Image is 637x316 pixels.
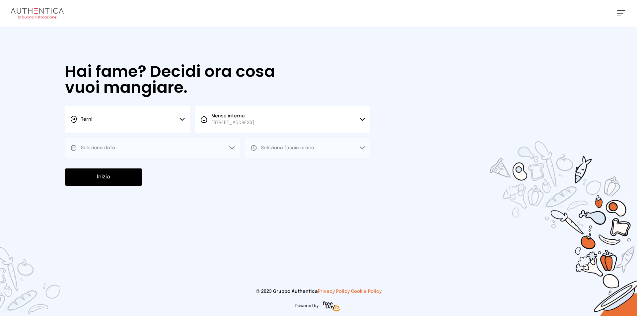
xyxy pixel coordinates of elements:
[65,106,190,133] button: Terni
[65,138,240,158] button: Seleziona data
[295,303,318,309] span: Powered by
[211,119,254,126] span: [STREET_ADDRESS]
[81,117,92,122] span: Terni
[245,138,370,158] button: Seleziona fascia oraria
[11,288,626,295] p: © 2023 Gruppo Authentica
[211,113,254,126] span: Mensa interna
[65,64,294,95] h1: Hai fame? Decidi ora cosa vuoi mangiare.
[351,289,382,294] a: Cookie Policy
[195,106,370,133] button: Mensa interna[STREET_ADDRESS]
[261,146,314,150] span: Seleziona fascia oraria
[318,289,350,294] a: Privacy Policy
[65,168,142,186] button: Inizia
[321,300,342,313] img: logo-freeday.3e08031.png
[81,146,115,150] span: Seleziona data
[11,8,64,19] img: logo.8f33a47.png
[451,103,637,316] img: sticker-selezione-mensa.70a28f7.png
